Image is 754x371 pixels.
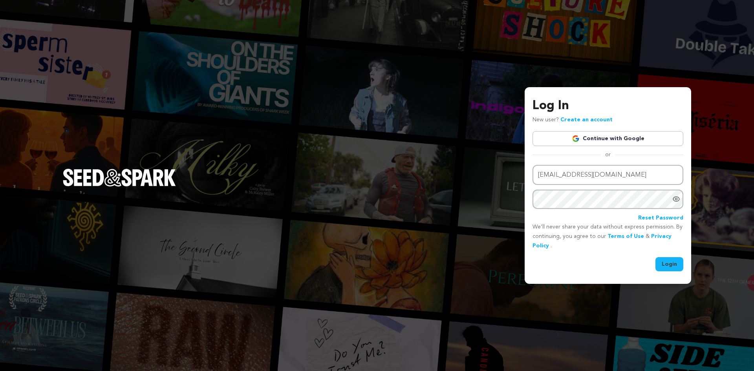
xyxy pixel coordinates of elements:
[655,257,683,271] button: Login
[63,169,176,186] img: Seed&Spark Logo
[533,131,683,146] a: Continue with Google
[533,223,683,250] p: We’ll never share your data without express permission. By continuing, you agree to our & .
[560,117,613,122] a: Create an account
[533,115,613,125] p: New user?
[572,135,580,143] img: Google logo
[63,169,176,202] a: Seed&Spark Homepage
[608,234,644,239] a: Terms of Use
[533,234,672,249] a: Privacy Policy
[533,165,683,185] input: Email address
[533,97,683,115] h3: Log In
[600,151,615,159] span: or
[638,214,683,223] a: Reset Password
[672,195,680,203] a: Show password as plain text. Warning: this will display your password on the screen.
